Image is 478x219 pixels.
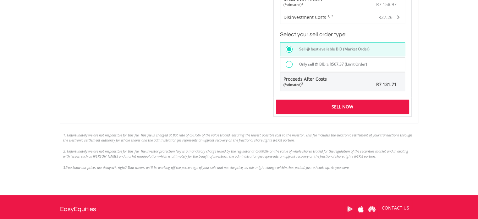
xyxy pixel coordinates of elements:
[378,14,393,20] span: R27.26
[283,82,327,87] div: (Estimated)
[63,165,415,170] li: 3.
[344,199,355,219] a: Google Play
[366,199,377,219] a: Huawei
[301,82,303,85] sup: 3
[376,1,397,7] span: R7 158.97
[327,14,333,18] sup: 1, 2
[276,100,409,114] div: Sell Now
[377,199,414,217] a: CONTACT US
[63,149,415,158] li: 2. Unfortunately we are not responsible for this fee. The investor protection levy is a mandatory...
[280,30,405,39] h3: Select your sell order type:
[295,46,370,53] label: Sell @ best available BID (Market Order)
[301,2,303,5] sup: 3
[295,61,367,68] label: Only sell @ BID ≥ R567.37 (Limit Order)
[63,133,415,142] li: 1. Unfortunately we are not responsible for this fee. This fee is charged at flat rate of 0.075% ...
[66,165,349,170] span: You know our prices are delayed*, right? That means we’ll be working off the percentage of your s...
[355,199,366,219] a: Apple
[283,76,327,87] span: Proceeds After Costs
[283,14,326,20] span: Disinvestment Costs
[283,2,322,7] div: (Estimated)
[376,81,397,87] span: R7 131.71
